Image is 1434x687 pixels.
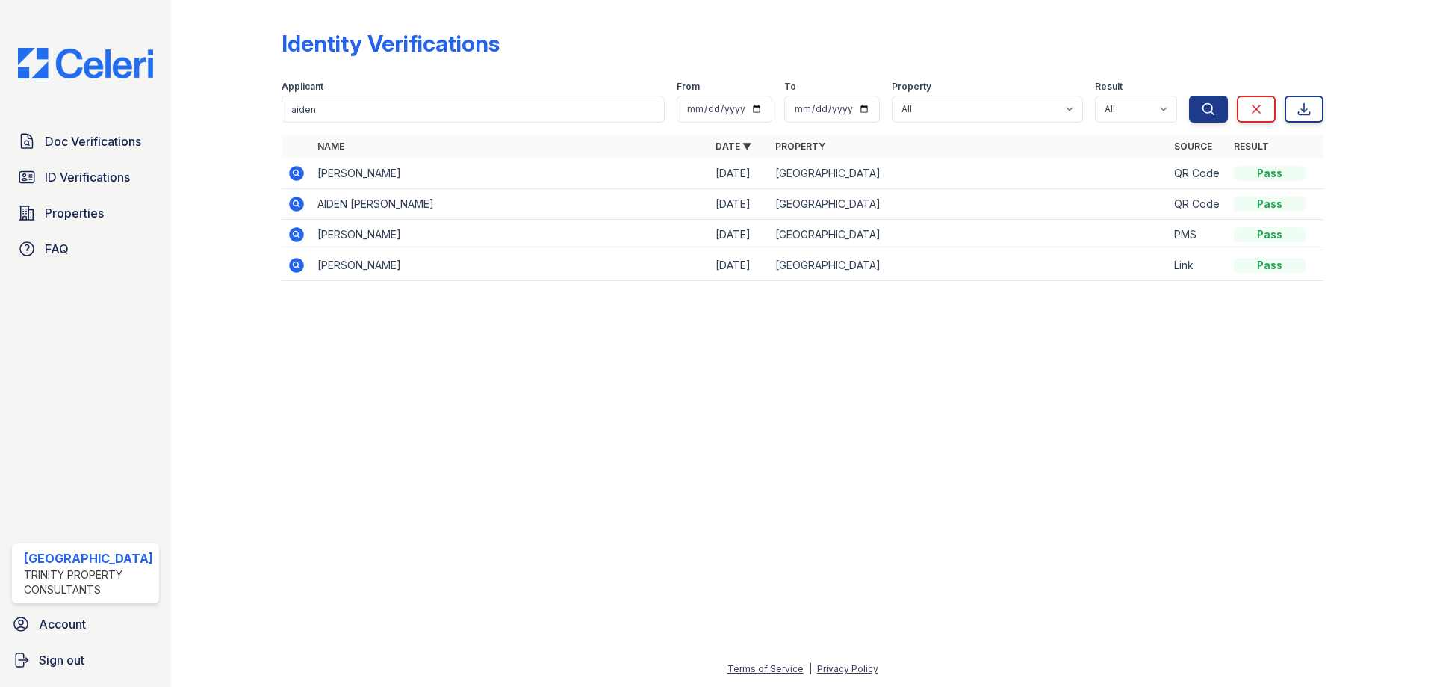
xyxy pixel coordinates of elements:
span: Account [39,615,86,633]
td: [DATE] [710,158,769,189]
img: CE_Logo_Blue-a8612792a0a2168367f1c8372b55b34899dd931a85d93a1a3d3e32e68fde9ad4.png [6,48,165,78]
span: Properties [45,204,104,222]
label: To [784,81,796,93]
label: From [677,81,700,93]
a: Terms of Service [727,663,804,674]
a: Result [1234,141,1269,152]
div: Trinity Property Consultants [24,567,153,597]
span: FAQ [45,240,69,258]
td: [PERSON_NAME] [311,220,710,250]
div: Identity Verifications [282,30,500,57]
span: Doc Verifications [45,132,141,150]
div: Pass [1234,258,1306,273]
a: ID Verifications [12,162,159,192]
a: Doc Verifications [12,126,159,156]
td: AIDEN [PERSON_NAME] [311,189,710,220]
td: PMS [1168,220,1228,250]
span: Sign out [39,651,84,669]
input: Search by name or phone number [282,96,665,123]
div: [GEOGRAPHIC_DATA] [24,549,153,567]
a: Sign out [6,645,165,675]
label: Property [892,81,931,93]
td: [GEOGRAPHIC_DATA] [769,220,1167,250]
td: [DATE] [710,189,769,220]
a: Date ▼ [716,141,751,152]
label: Result [1095,81,1123,93]
a: Privacy Policy [817,663,878,674]
label: Applicant [282,81,323,93]
td: QR Code [1168,189,1228,220]
td: Link [1168,250,1228,281]
div: | [809,663,812,674]
td: QR Code [1168,158,1228,189]
a: Properties [12,198,159,228]
a: Property [775,141,825,152]
td: [GEOGRAPHIC_DATA] [769,158,1167,189]
td: [DATE] [710,220,769,250]
a: Source [1174,141,1212,152]
a: Name [317,141,344,152]
td: [GEOGRAPHIC_DATA] [769,189,1167,220]
td: [PERSON_NAME] [311,158,710,189]
div: Pass [1234,197,1306,212]
td: [PERSON_NAME] [311,250,710,281]
div: Pass [1234,227,1306,242]
a: Account [6,609,165,639]
div: Pass [1234,166,1306,181]
a: FAQ [12,234,159,264]
td: [GEOGRAPHIC_DATA] [769,250,1167,281]
span: ID Verifications [45,168,130,186]
td: [DATE] [710,250,769,281]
